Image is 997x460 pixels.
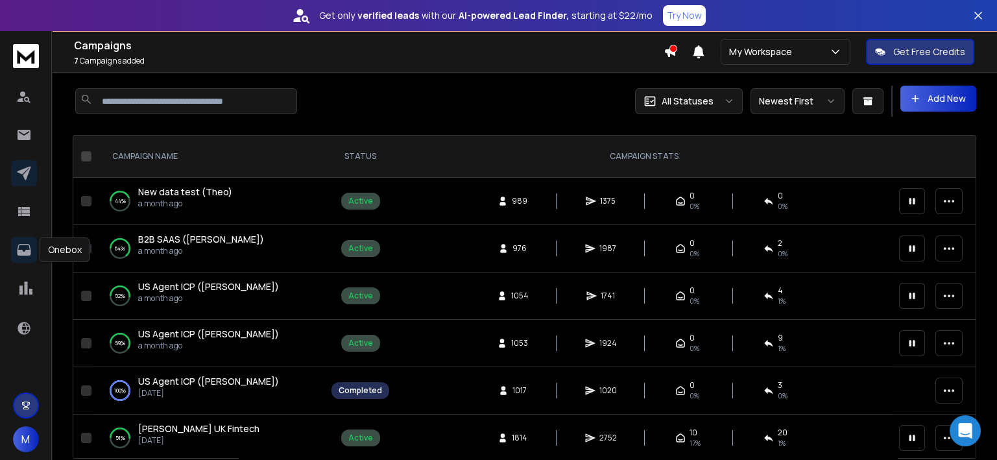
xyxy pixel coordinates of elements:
p: a month ago [138,246,264,256]
td: 44%New data test (Theo)a month ago [97,178,324,225]
div: Onebox [40,237,90,262]
p: a month ago [138,341,279,351]
th: CAMPAIGN NAME [97,136,324,178]
span: 1020 [599,385,617,396]
span: 0 [778,191,783,201]
p: 64 % [115,242,125,255]
td: 52%US Agent ICP ([PERSON_NAME])a month ago [97,272,324,320]
p: 51 % [115,431,125,444]
span: 0 [690,380,695,391]
p: [DATE] [138,388,279,398]
p: Get only with our starting at $22/mo [319,9,653,22]
strong: verified leads [357,9,419,22]
span: 0 % [778,391,787,401]
span: 3 [778,380,782,391]
span: 1053 [511,338,528,348]
span: 7 [74,55,78,66]
p: a month ago [138,293,279,304]
span: 1924 [599,338,617,348]
span: 0 [690,285,695,296]
span: 1017 [512,385,527,396]
div: Completed [339,385,382,396]
div: Active [348,433,373,443]
button: M [13,426,39,452]
p: My Workspace [729,45,797,58]
a: New data test (Theo) [138,186,232,199]
div: Active [348,243,373,254]
img: logo [13,44,39,68]
div: Active [348,338,373,348]
strong: AI-powered Lead Finder, [459,9,569,22]
span: 0 [690,191,695,201]
th: CAMPAIGN STATS [397,136,891,178]
td: 64%B2B SAAS ([PERSON_NAME])a month ago [97,225,324,272]
span: 0% [690,296,699,306]
a: US Agent ICP ([PERSON_NAME]) [138,328,279,341]
span: US Agent ICP ([PERSON_NAME]) [138,280,279,293]
p: Try Now [667,9,702,22]
span: 1375 [600,196,616,206]
span: 0 [690,333,695,343]
div: Open Intercom Messenger [950,415,981,446]
p: 52 % [115,289,125,302]
button: Newest First [751,88,845,114]
button: Add New [900,86,976,112]
span: 2 [778,238,782,248]
span: 0% [690,248,699,259]
span: 0% [690,201,699,212]
span: 1741 [601,291,615,301]
span: US Agent ICP ([PERSON_NAME]) [138,375,279,387]
td: 100%US Agent ICP ([PERSON_NAME])[DATE] [97,367,324,415]
span: 0% [690,391,699,401]
span: 1054 [511,291,529,301]
span: 17 % [690,438,701,448]
h1: Campaigns [74,38,664,53]
button: Get Free Credits [866,39,974,65]
td: 59%US Agent ICP ([PERSON_NAME])a month ago [97,320,324,367]
span: 0 % [778,201,787,212]
a: [PERSON_NAME] UK Fintech [138,422,259,435]
span: 2752 [599,433,617,443]
button: Try Now [663,5,706,26]
p: 59 % [115,337,125,350]
p: Get Free Credits [893,45,965,58]
span: 0 % [778,248,787,259]
span: 989 [512,196,527,206]
span: B2B SAAS ([PERSON_NAME]) [138,233,264,245]
span: 1814 [512,433,527,443]
span: 976 [512,243,527,254]
span: 1 % [778,438,786,448]
a: US Agent ICP ([PERSON_NAME]) [138,280,279,293]
a: US Agent ICP ([PERSON_NAME]) [138,375,279,388]
p: 44 % [115,195,126,208]
p: [DATE] [138,435,259,446]
div: Active [348,196,373,206]
span: 0 [690,238,695,248]
span: 20 [778,428,787,438]
span: [PERSON_NAME] UK Fintech [138,422,259,435]
p: All Statuses [662,95,714,108]
p: a month ago [138,199,232,209]
span: 4 [778,285,783,296]
span: 9 [778,333,783,343]
span: 10 [690,428,697,438]
div: Active [348,291,373,301]
span: 1 % [778,343,786,354]
span: 0% [690,343,699,354]
p: 100 % [114,384,126,397]
span: 1 % [778,296,786,306]
th: STATUS [324,136,397,178]
p: Campaigns added [74,56,664,66]
a: B2B SAAS ([PERSON_NAME]) [138,233,264,246]
span: 1987 [599,243,616,254]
